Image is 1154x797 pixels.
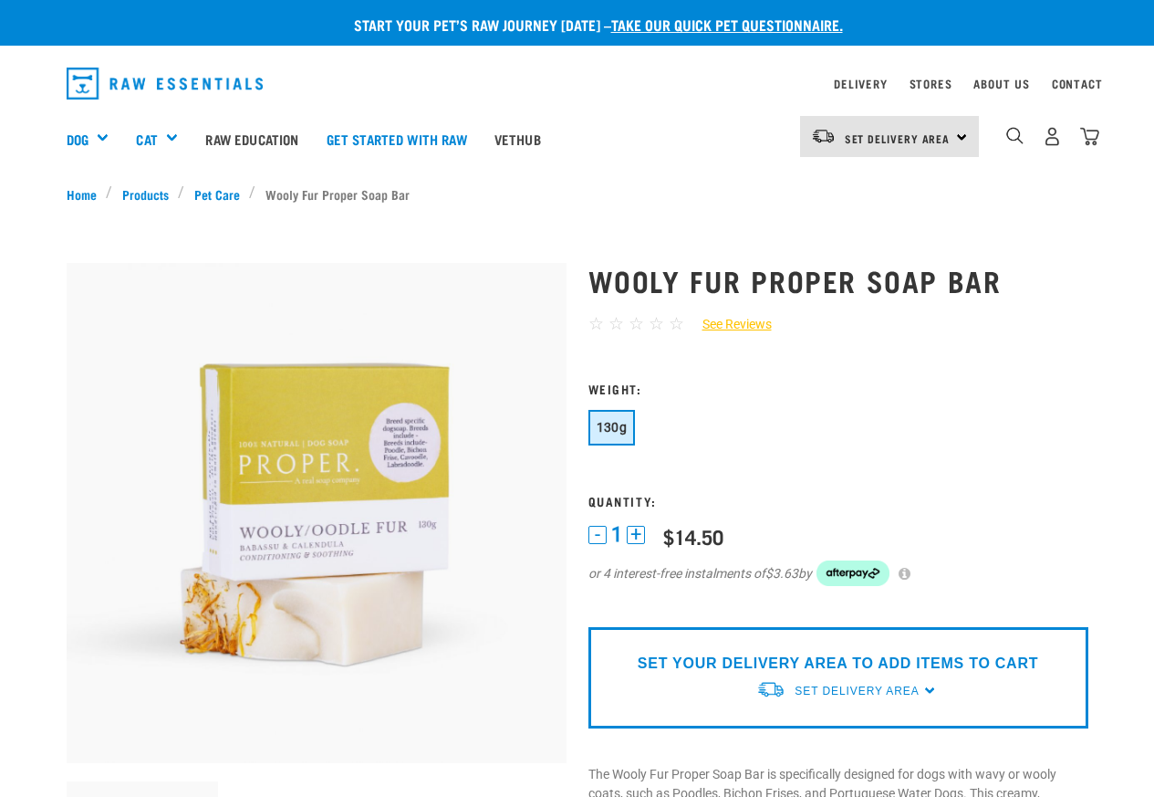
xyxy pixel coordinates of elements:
a: Vethub [481,102,555,175]
div: $14.50 [663,525,723,548]
a: Delivery [834,80,887,87]
h3: Quantity: [588,494,1088,508]
img: van-moving.png [811,128,836,144]
a: See Reviews [684,315,772,334]
img: Raw Essentials Logo [67,68,264,100]
button: + [627,526,645,544]
span: $3.63 [765,564,798,583]
span: ☆ [608,313,624,334]
a: Products [112,184,178,204]
h1: Wooly Fur Proper Soap Bar [588,264,1088,297]
span: ☆ [649,313,664,334]
a: About Us [973,80,1029,87]
span: ☆ [629,313,644,334]
img: home-icon@2x.png [1080,127,1099,146]
a: Stores [910,80,952,87]
nav: breadcrumbs [67,184,1088,204]
a: Pet Care [184,184,249,204]
img: Oodle soap [67,263,567,763]
a: take our quick pet questionnaire. [611,20,843,28]
a: Get started with Raw [313,102,481,175]
img: van-moving.png [756,680,785,699]
a: Raw Education [192,102,312,175]
span: ☆ [669,313,684,334]
a: Home [67,184,107,204]
img: home-icon-1@2x.png [1006,127,1024,144]
nav: dropdown navigation [52,60,1103,107]
img: user.png [1043,127,1062,146]
img: Afterpay [816,561,889,586]
span: 130g [597,420,628,435]
button: 130g [588,410,636,446]
a: Contact [1052,80,1103,87]
p: SET YOUR DELIVERY AREA TO ADD ITEMS TO CART [638,653,1038,675]
button: - [588,526,607,544]
a: Dog [67,129,88,150]
h3: Weight: [588,382,1088,395]
a: Cat [136,129,157,150]
span: 1 [611,525,622,544]
span: Set Delivery Area [795,685,919,697]
span: ☆ [588,313,604,334]
div: or 4 interest-free instalments of by [588,561,1088,586]
span: Set Delivery Area [845,135,951,142]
